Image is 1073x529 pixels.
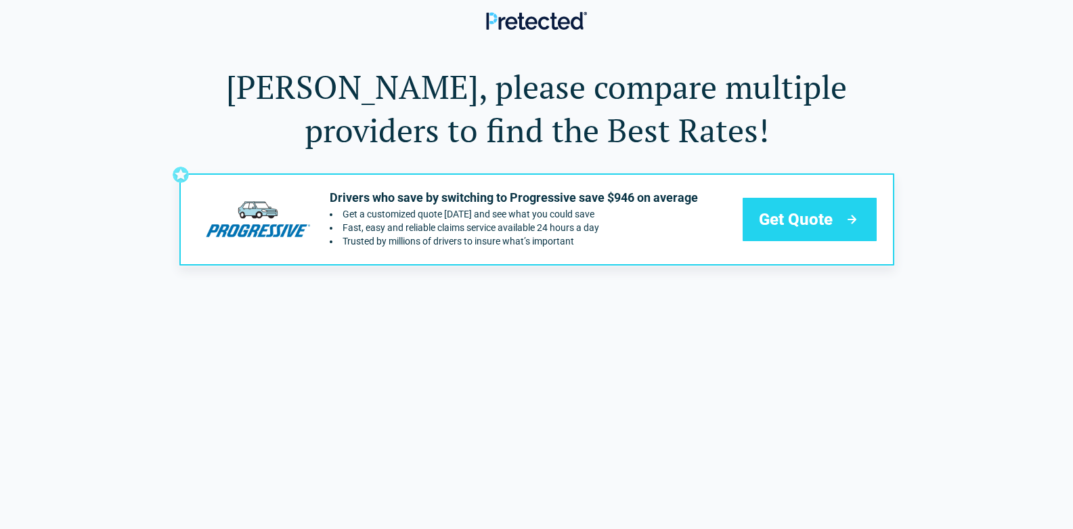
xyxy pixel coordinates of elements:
li: Get a customized quote today and see what you could save [330,209,698,219]
h1: [PERSON_NAME], please compare multiple providers to find the Best Rates! [179,65,894,152]
img: progressive's logo [197,190,319,249]
a: progressive's logoDrivers who save by switching to Progressive save $946 on averageGet a customiz... [179,173,894,266]
li: Trusted by millions of drivers to insure what’s important [330,236,698,247]
span: Get Quote [759,209,833,230]
p: Drivers who save by switching to Progressive save $946 on average [330,190,698,206]
li: Fast, easy and reliable claims service available 24 hours a day [330,222,698,233]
